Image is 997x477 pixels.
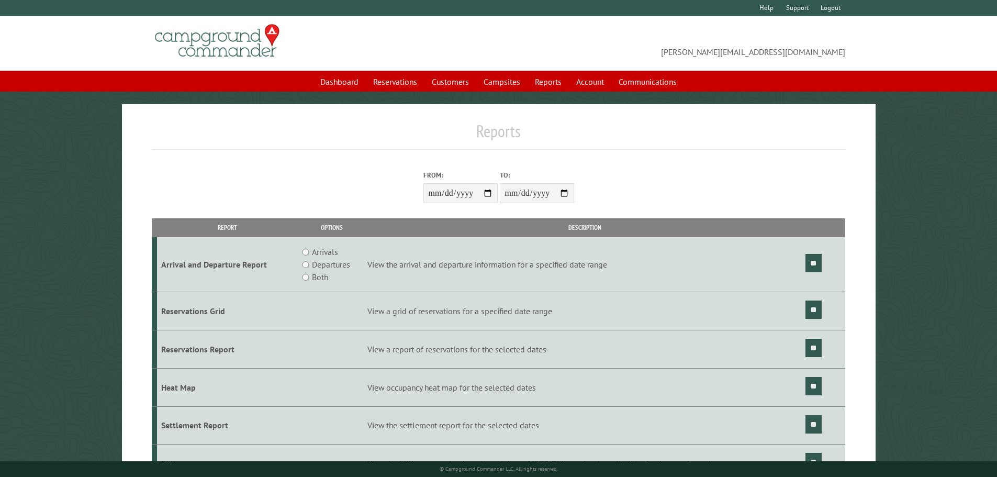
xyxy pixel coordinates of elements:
[500,170,574,180] label: To:
[367,72,423,92] a: Reservations
[157,237,298,292] td: Arrival and Departure Report
[477,72,526,92] a: Campsites
[314,72,365,92] a: Dashboard
[366,406,804,445] td: View the settlement report for the selected dates
[152,121,846,150] h1: Reports
[157,368,298,406] td: Heat Map
[152,20,283,61] img: Campground Commander
[612,72,683,92] a: Communications
[157,406,298,445] td: Settlement Report
[423,170,498,180] label: From:
[529,72,568,92] a: Reports
[297,218,365,237] th: Options
[366,368,804,406] td: View occupancy heat map for the selected dates
[366,330,804,368] td: View a report of reservations for the selected dates
[157,218,298,237] th: Report
[570,72,610,92] a: Account
[312,258,350,271] label: Departures
[157,330,298,368] td: Reservations Report
[366,292,804,330] td: View a grid of reservations for a specified date range
[440,465,558,472] small: © Campground Commander LLC. All rights reserved.
[366,218,804,237] th: Description
[157,292,298,330] td: Reservations Grid
[425,72,475,92] a: Customers
[499,29,846,58] span: [PERSON_NAME][EMAIL_ADDRESS][DOMAIN_NAME]
[366,237,804,292] td: View the arrival and departure information for a specified date range
[312,271,328,283] label: Both
[312,246,338,258] label: Arrivals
